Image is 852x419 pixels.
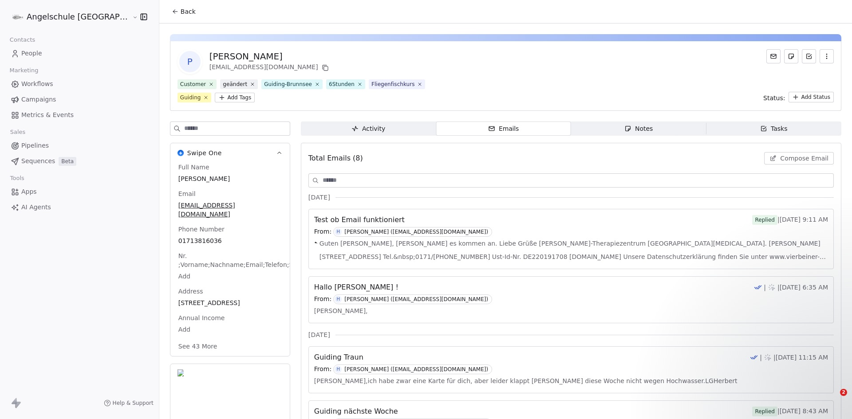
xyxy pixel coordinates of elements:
[177,251,312,269] span: Nr. ;Vorname;Nachname;Email;Telefon;StraßE
[180,80,206,88] div: Customer
[336,366,340,373] div: H
[180,94,201,102] div: Guiding
[822,389,843,410] iframe: Intercom live chat
[752,407,828,416] span: | [DATE] 8:43 AM
[59,157,76,166] span: Beta
[6,125,29,139] span: Sales
[21,110,74,120] span: Metrics & Events
[344,366,488,372] div: [PERSON_NAME] ([EMAIL_ADDRESS][DOMAIN_NAME])
[755,215,774,224] div: Replied
[336,296,340,303] div: H
[177,225,226,234] span: Phone Number
[177,313,227,322] span: Annual Income
[177,163,211,172] span: Full Name
[344,229,488,235] div: [PERSON_NAME] ([EMAIL_ADDRESS][DOMAIN_NAME])
[329,80,355,88] div: 6Stunden
[21,187,37,196] span: Apps
[314,406,398,417] span: Guiding nächste Woche
[314,352,363,363] span: Guiding Traun
[754,283,828,292] div: | | [DATE] 6:35 AM
[336,228,340,235] div: H
[314,294,331,304] span: From:
[178,201,282,219] span: [EMAIL_ADDRESS][DOMAIN_NAME]
[178,325,282,334] span: Add
[6,64,42,77] span: Marketing
[314,364,331,374] span: From:
[7,92,152,107] a: Campaigns
[177,189,197,198] span: Email
[780,154,828,163] span: Compose Email
[314,215,405,225] span: Test ob Email funktioniert
[223,80,247,88] div: geändert
[264,80,312,88] div: Guiding-Brunnsee
[187,149,222,157] span: Swipe One
[7,154,152,168] a: SequencesBeta
[209,63,331,73] div: [EMAIL_ADDRESS][DOMAIN_NAME]
[21,157,55,166] span: Sequences
[6,172,28,185] span: Tools
[113,399,154,407] span: Help & Support
[177,287,205,296] span: Address
[178,174,282,183] span: [PERSON_NAME]
[308,330,330,339] span: [DATE]
[215,93,255,102] button: Add Tags
[179,51,201,72] span: P
[21,49,42,58] span: People
[308,153,363,164] span: Total Emails (8)
[789,92,834,102] button: Add Status
[763,94,785,102] span: Status:
[624,124,653,133] div: Notes
[21,95,56,104] span: Campaigns
[752,215,828,225] span: | [DATE] 9:11 AM
[760,124,788,133] div: Tasks
[319,237,828,263] span: Guten [PERSON_NAME], [PERSON_NAME] es kommen an. Liebe Grüße [PERSON_NAME]-Therapiezentrum [GEOGR...
[173,338,223,354] button: See 43 More
[209,50,331,63] div: [PERSON_NAME]
[27,11,130,23] span: Angelschule [GEOGRAPHIC_DATA]
[314,282,398,293] span: Hallo [PERSON_NAME] !
[11,9,126,24] button: Angelschule [GEOGRAPHIC_DATA]
[7,77,152,91] a: Workflows
[21,141,49,150] span: Pipelines
[314,304,368,317] span: [PERSON_NAME],
[7,138,152,153] a: Pipelines
[166,4,201,20] button: Back
[764,152,834,164] button: Compose Email
[181,7,196,16] span: Back
[840,389,847,396] span: 2
[371,80,414,88] div: Fliegenfischkurs
[314,374,738,388] span: [PERSON_NAME],ich habe zwar eine Karte für dich, aber leider klappt [PERSON_NAME] diese Woche nic...
[21,203,51,212] span: AI Agents
[12,12,23,22] img: logo180-180.png
[178,272,282,281] span: Add
[7,200,152,215] a: AI Agents
[7,184,152,199] a: Apps
[178,236,282,245] span: 01713816036
[351,124,385,133] div: Activity
[6,33,39,47] span: Contacts
[314,227,331,237] span: From:
[7,108,152,122] a: Metrics & Events
[21,79,53,89] span: Workflows
[170,163,290,356] div: Swipe OneSwipe One
[178,298,282,307] span: [STREET_ADDRESS]
[170,143,290,163] button: Swipe OneSwipe One
[177,150,184,156] img: Swipe One
[308,193,330,202] span: [DATE]
[755,407,774,416] div: Replied
[344,296,488,302] div: [PERSON_NAME] ([EMAIL_ADDRESS][DOMAIN_NAME])
[7,46,152,61] a: People
[104,399,154,407] a: Help & Support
